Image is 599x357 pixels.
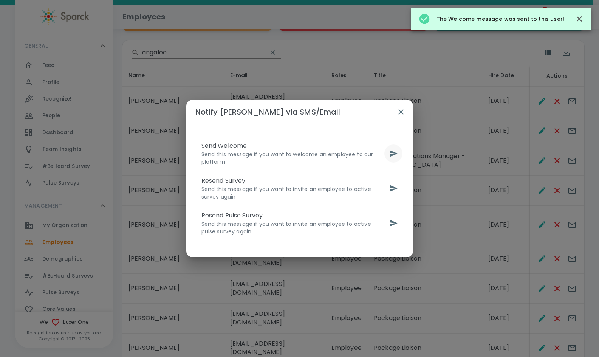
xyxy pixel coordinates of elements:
[384,214,402,232] button: send
[201,151,386,166] p: Send this message if you want to welcome an employee to our platform
[201,141,386,151] span: Send Welcome
[384,144,402,163] button: send
[201,176,386,185] span: Resend Survey
[201,211,386,220] span: Resend Pulse Survey
[186,100,413,124] h2: Notify [PERSON_NAME] via SMS/Email
[201,185,386,200] p: Send this message if you want to invite an employee to active survey again
[418,10,564,28] div: The Welcome message was sent to this user!
[384,179,402,197] button: send
[201,220,386,235] p: Send this message if you want to invite an employee to active pulse survey again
